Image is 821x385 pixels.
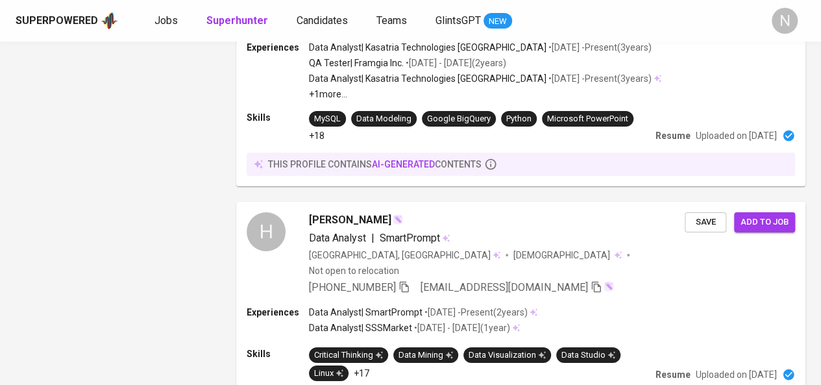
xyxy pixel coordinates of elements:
[101,11,118,31] img: app logo
[435,14,481,27] span: GlintsGPT
[309,321,412,334] p: Data Analyst | SSSMarket
[309,41,546,54] p: Data Analyst | Kasatria Technologies [GEOGRAPHIC_DATA]
[309,129,325,142] p: +18
[546,41,652,54] p: • [DATE] - Present ( 3 years )
[314,367,343,380] div: Linux
[309,88,661,101] p: +1 more ...
[309,212,391,228] span: [PERSON_NAME]
[412,321,510,334] p: • [DATE] - [DATE] ( 1 year )
[268,158,482,171] p: this profile contains contents
[604,281,614,292] img: magic_wand.svg
[376,14,407,27] span: Teams
[297,14,348,27] span: Candidates
[427,113,491,125] div: Google BigQuery
[393,214,403,225] img: magic_wand.svg
[309,249,500,262] div: [GEOGRAPHIC_DATA], [GEOGRAPHIC_DATA]
[154,14,178,27] span: Jobs
[506,113,532,125] div: Python
[376,13,410,29] a: Teams
[691,215,720,230] span: Save
[380,232,440,244] span: SmartPrompt
[247,41,309,54] p: Experiences
[247,347,309,360] p: Skills
[247,212,286,251] div: H
[309,72,546,85] p: Data Analyst | Kasatria Technologies [GEOGRAPHIC_DATA]
[372,159,435,169] span: AI-generated
[309,264,399,277] p: Not open to relocation
[16,11,118,31] a: Superpoweredapp logo
[741,215,789,230] span: Add to job
[696,129,777,142] p: Uploaded on [DATE]
[513,249,612,262] span: [DEMOGRAPHIC_DATA]
[314,113,341,125] div: MySQL
[435,13,512,29] a: GlintsGPT NEW
[371,230,374,246] span: |
[206,13,271,29] a: Superhunter
[356,113,411,125] div: Data Modeling
[154,13,180,29] a: Jobs
[309,232,366,244] span: Data Analyst
[685,212,726,232] button: Save
[423,306,528,319] p: • [DATE] - Present ( 2 years )
[309,56,404,69] p: QA Tester | Framgia Inc.
[772,8,798,34] div: N
[484,15,512,28] span: NEW
[546,72,652,85] p: • [DATE] - Present ( 3 years )
[469,349,546,362] div: Data Visualization
[247,306,309,319] p: Experiences
[354,367,369,380] p: +17
[309,306,423,319] p: Data Analyst | SmartPrompt
[206,14,268,27] b: Superhunter
[656,129,691,142] p: Resume
[656,368,691,381] p: Resume
[398,349,453,362] div: Data Mining
[309,281,396,293] span: [PHONE_NUMBER]
[421,281,588,293] span: [EMAIL_ADDRESS][DOMAIN_NAME]
[16,14,98,29] div: Superpowered
[297,13,350,29] a: Candidates
[314,349,383,362] div: Critical Thinking
[561,349,615,362] div: Data Studio
[547,113,628,125] div: Microsoft PowerPoint
[247,111,309,124] p: Skills
[404,56,506,69] p: • [DATE] - [DATE] ( 2 years )
[734,212,795,232] button: Add to job
[696,368,777,381] p: Uploaded on [DATE]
